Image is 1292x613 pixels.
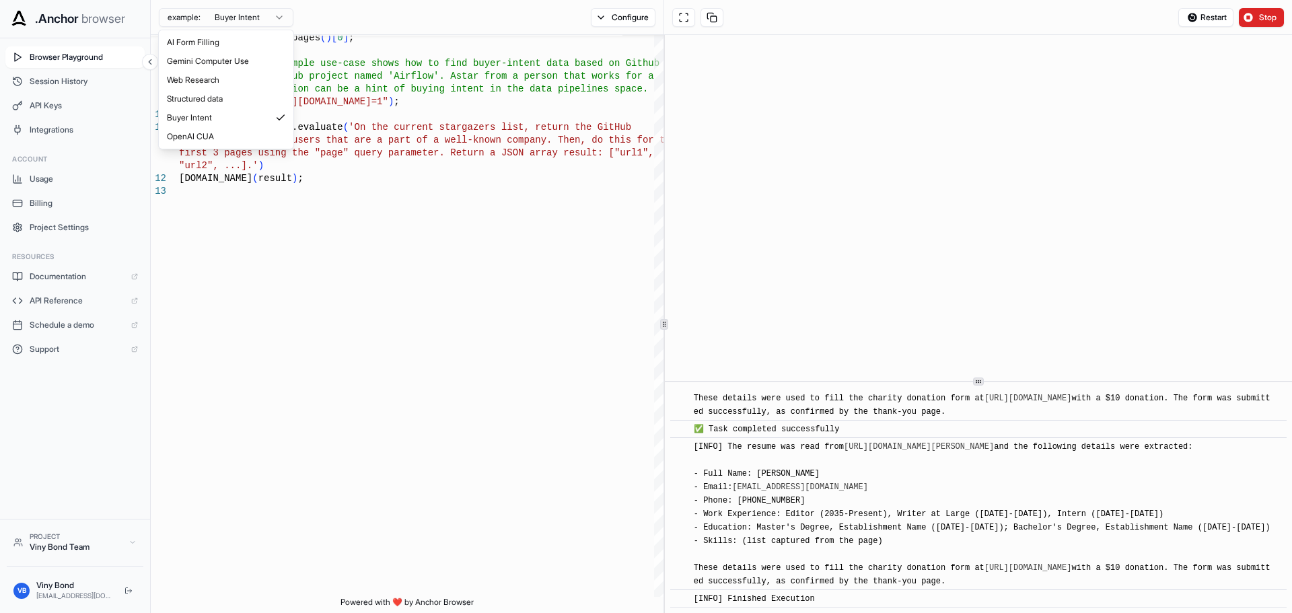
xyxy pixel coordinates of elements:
[167,94,223,104] span: Structured data
[167,56,249,67] span: Gemini Computer Use
[167,131,214,142] span: OpenAI CUA
[167,37,219,48] span: AI Form Filling
[167,75,219,85] span: Web Research
[167,112,212,123] span: Buyer Intent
